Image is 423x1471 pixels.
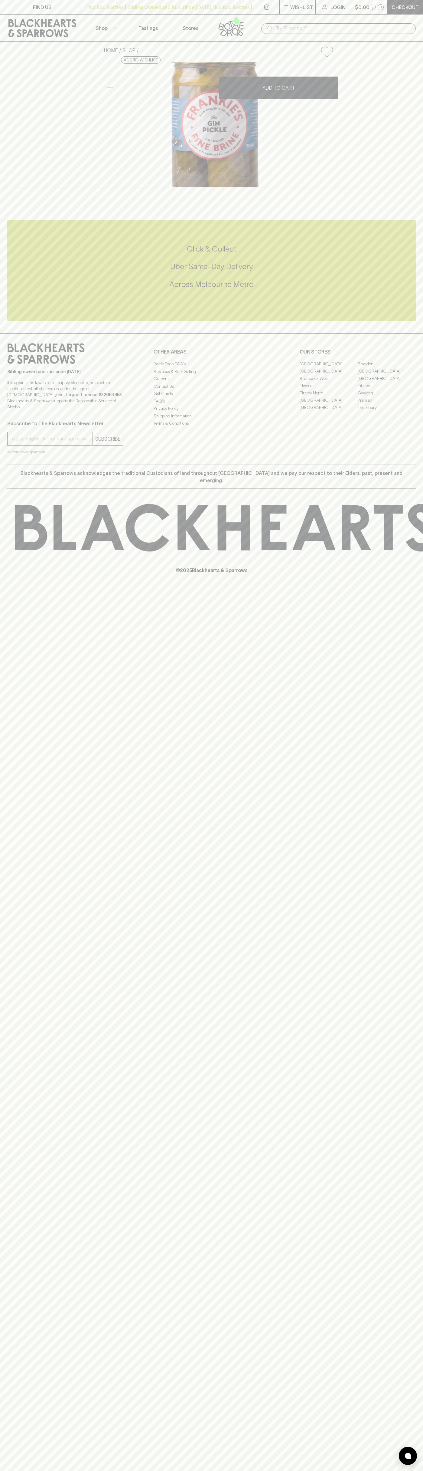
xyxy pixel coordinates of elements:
a: HOME [104,48,118,53]
a: Geelong [358,389,416,397]
a: Elwood [300,382,358,389]
button: ADD TO CART [219,77,338,99]
a: Business & Bulk Gifting [154,368,270,375]
p: FIND US [33,4,52,11]
input: Try "Pinot noir" [276,24,411,33]
p: Tastings [138,25,158,32]
p: Stores [183,25,198,32]
p: $0.00 [355,4,369,11]
a: Shipping Information [154,412,270,420]
a: Stores [169,15,212,41]
div: Call to action block [7,220,416,321]
p: OTHER AREAS [154,348,270,355]
a: Terms & Conditions [154,420,270,427]
p: Checkout [392,4,419,11]
button: Shop [85,15,127,41]
h5: Click & Collect [7,244,416,254]
p: It is against the law to sell or supply alcohol to, or to obtain alcohol on behalf of a person un... [7,380,123,410]
p: SUBSCRIBE [95,435,121,443]
strong: Liquor License #32064953 [66,392,122,397]
a: Tastings [127,15,169,41]
a: [GEOGRAPHIC_DATA] [300,397,358,404]
img: bubble-icon [405,1453,411,1459]
a: Thornbury [358,404,416,411]
p: Shop [96,25,108,32]
button: SUBSCRIBE [93,432,123,445]
button: Add to wishlist [319,44,335,60]
a: Prahran [358,397,416,404]
a: Brunswick West [300,375,358,382]
p: 0 [379,5,382,9]
a: Bottle Drop FAQ's [154,360,270,368]
a: Fitzroy [358,382,416,389]
button: Add to wishlist [121,56,161,64]
input: e.g. jane@blackheartsandsparrows.com.au [12,434,93,444]
h5: Uber Same-Day Delivery [7,262,416,271]
p: OUR STORES [300,348,416,355]
p: Wishlist [290,4,313,11]
h5: Across Melbourne Metro [7,279,416,289]
a: Gift Cards [154,390,270,397]
p: Subscribe to The Blackhearts Newsletter [7,420,123,427]
p: Blackhearts & Sparrows acknowledges the traditional Custodians of land throughout [GEOGRAPHIC_DAT... [12,469,411,484]
img: 79989.png [99,62,338,187]
a: FAQ's [154,397,270,405]
a: [GEOGRAPHIC_DATA] [300,404,358,411]
a: Careers [154,375,270,383]
a: [GEOGRAPHIC_DATA] [358,367,416,375]
a: [GEOGRAPHIC_DATA] [358,375,416,382]
a: Braddon [358,360,416,367]
p: Login [330,4,346,11]
a: Privacy Policy [154,405,270,412]
p: Sibling owned and run since [DATE] [7,369,123,375]
a: [GEOGRAPHIC_DATA] [300,360,358,367]
a: [GEOGRAPHIC_DATA] [300,367,358,375]
a: SHOP [122,48,135,53]
p: We will never spam you [7,449,123,455]
a: Fitzroy North [300,389,358,397]
a: Contact Us [154,383,270,390]
p: ADD TO CART [262,84,295,91]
